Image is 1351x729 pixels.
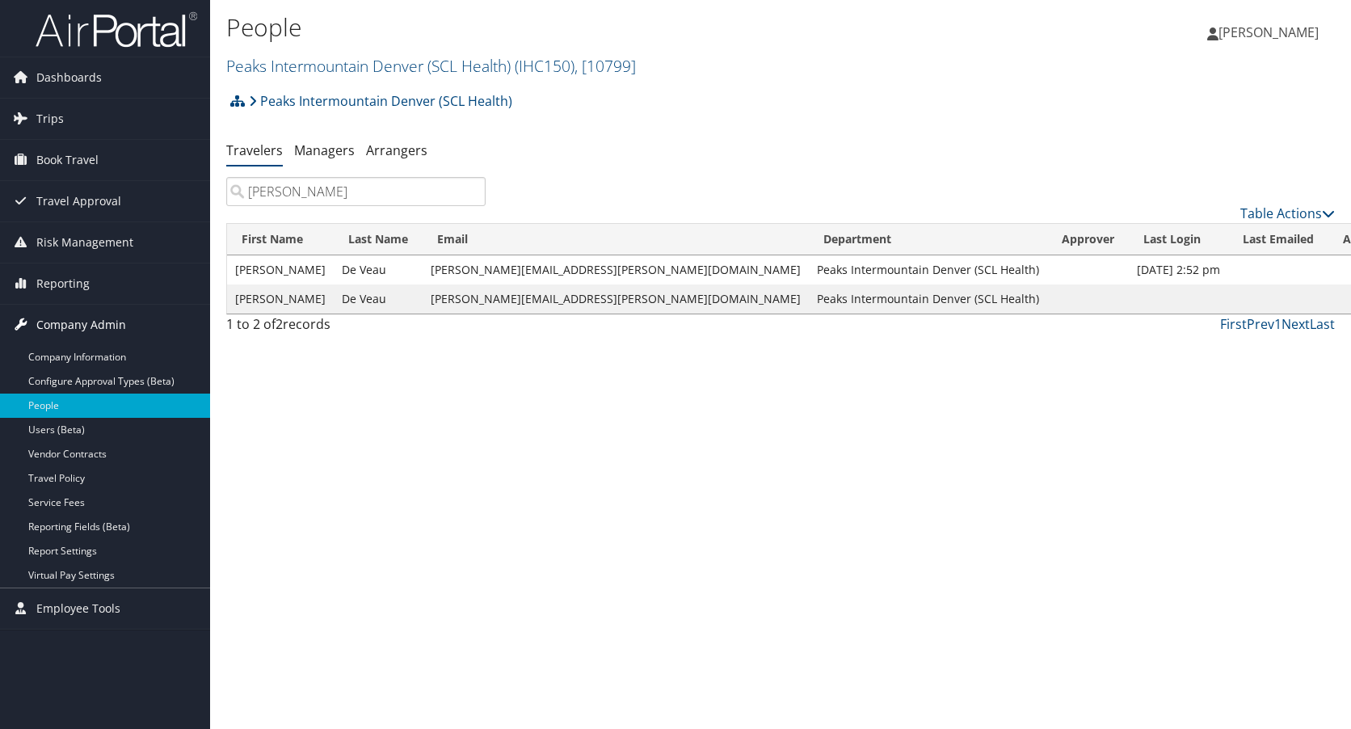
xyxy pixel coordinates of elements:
[334,284,423,314] td: De Veau
[227,255,334,284] td: [PERSON_NAME]
[1282,315,1310,333] a: Next
[1220,315,1247,333] a: First
[226,55,636,77] a: Peaks Intermountain Denver (SCL Health)
[276,315,283,333] span: 2
[226,11,966,44] h1: People
[36,588,120,629] span: Employee Tools
[36,263,90,304] span: Reporting
[36,140,99,180] span: Book Travel
[1310,315,1335,333] a: Last
[36,305,126,345] span: Company Admin
[1274,315,1282,333] a: 1
[515,55,574,77] span: ( IHC150 )
[1240,204,1335,222] a: Table Actions
[1129,224,1228,255] th: Last Login: activate to sort column ascending
[423,284,809,314] td: [PERSON_NAME][EMAIL_ADDRESS][PERSON_NAME][DOMAIN_NAME]
[809,255,1047,284] td: Peaks Intermountain Denver (SCL Health)
[294,141,355,159] a: Managers
[249,85,512,117] a: Peaks Intermountain Denver (SCL Health)
[36,11,197,48] img: airportal-logo.png
[227,284,334,314] td: [PERSON_NAME]
[226,141,283,159] a: Travelers
[1218,23,1319,41] span: [PERSON_NAME]
[36,181,121,221] span: Travel Approval
[1247,315,1274,333] a: Prev
[334,255,423,284] td: De Veau
[809,224,1047,255] th: Department: activate to sort column ascending
[366,141,427,159] a: Arrangers
[574,55,636,77] span: , [ 10799 ]
[423,224,809,255] th: Email: activate to sort column ascending
[227,224,334,255] th: First Name: activate to sort column ascending
[226,314,486,342] div: 1 to 2 of records
[226,177,486,206] input: Search
[36,57,102,98] span: Dashboards
[1207,8,1335,57] a: [PERSON_NAME]
[1228,224,1328,255] th: Last Emailed: activate to sort column ascending
[334,224,423,255] th: Last Name: activate to sort column descending
[1129,255,1228,284] td: [DATE] 2:52 pm
[36,99,64,139] span: Trips
[809,284,1047,314] td: Peaks Intermountain Denver (SCL Health)
[1047,224,1129,255] th: Approver
[423,255,809,284] td: [PERSON_NAME][EMAIL_ADDRESS][PERSON_NAME][DOMAIN_NAME]
[36,222,133,263] span: Risk Management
